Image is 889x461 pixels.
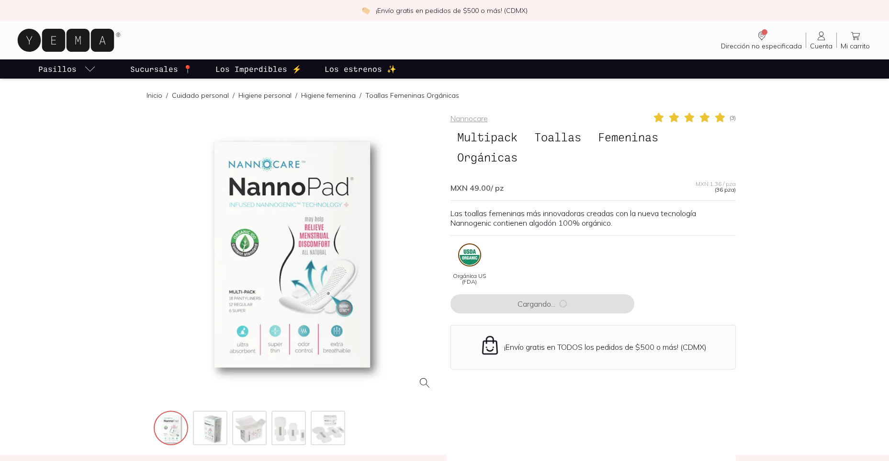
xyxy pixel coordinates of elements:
img: certificate_639cecc1-b2e3-49ab-b315-9acb3e673bab=fwebp-q70-w96 [458,243,481,266]
a: Nannocare [450,114,488,123]
p: ¡Envío gratis en TODOS los pedidos de $500 o más! (CDMX) [504,342,707,352]
span: Mi carrito [841,42,870,50]
span: (36 pza) [715,187,736,193]
a: Inicio [146,91,162,100]
a: Higiene personal [238,91,292,100]
span: Toallas [528,128,588,146]
span: Orgánica US (FDA) [450,273,489,285]
a: Cuidado personal [172,91,229,100]
img: 0005-multi4-1024x10242x_f7a43866-9702-4cd0-b890-a895748ce0fa=fwebp-q70-w256 [272,412,307,446]
a: Los Imperdibles ⚡️ [214,59,304,79]
a: Los estrenos ✨ [323,59,398,79]
p: Sucursales 📍 [130,63,192,75]
p: Pasillos [38,63,77,75]
span: Dirección no especificada [721,42,802,50]
img: 0007-multi2-1024x10242x_99521b5d-1eda-4fd9-b01f-26d9d1b4b6df=fwebp-q70-w256 [194,412,228,446]
a: Cuenta [806,30,836,50]
p: Las toallas femeninas más innovadoras creadas con la nueva tecnología Nannogenic contienen algodó... [450,208,736,228]
img: 0002-multipack-open-box_c016ab96-d15c-4377-895d-bb815c9c9622=fwebp-q70-w256 [233,412,268,446]
p: Los Imperdibles ⚡️ [215,63,302,75]
img: Envío [480,335,500,356]
img: 0008-multi_c257c217-2b8e-4009-becb-83e93c5da266=fwebp-q70-w256 [155,412,189,446]
img: check [361,6,370,15]
img: 0006-multi3-1024x10242x_d72c15ce-68cf-4c5f-96d3-af8841a3c2a2=fwebp-q70-w256 [312,412,346,446]
span: / [292,91,301,100]
button: Cargando... [450,294,634,313]
p: Los estrenos ✨ [325,63,396,75]
span: Cuenta [810,42,833,50]
span: Multipack [450,128,524,146]
span: / [356,91,365,100]
p: Toallas Femeninas Orgánicas [365,91,459,100]
p: ¡Envío gratis en pedidos de $500 o más! (CDMX) [376,6,528,15]
span: / [229,91,238,100]
span: Femeninas [591,128,665,146]
a: Higiene femenina [301,91,356,100]
a: Mi carrito [837,30,874,50]
span: MXN 49.00 / pz [450,183,504,193]
span: MXN 1.36 / pza [696,181,736,187]
span: Orgánicas [450,148,524,166]
a: pasillo-todos-link [36,59,98,79]
a: Sucursales 📍 [128,59,194,79]
a: Dirección no especificada [717,30,806,50]
span: / [162,91,172,100]
span: ( 3 ) [730,115,736,121]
